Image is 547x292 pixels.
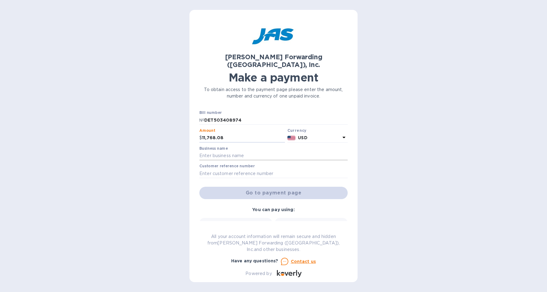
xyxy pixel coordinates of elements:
[199,147,228,150] label: Business name
[199,165,255,168] label: Customer reference number
[245,270,272,277] p: Powered by
[204,115,348,125] input: Enter bill number
[199,111,222,115] label: Bill number
[199,129,215,132] label: Amount
[199,86,348,99] p: To obtain access to the payment page please enter the amount, number and currency of one unpaid i...
[298,135,307,140] b: USD
[199,233,348,253] p: All your account information will remain secure and hidden from [PERSON_NAME] Forwarding ([GEOGRA...
[291,259,316,264] u: Contact us
[252,207,295,212] b: You can pay using:
[287,128,307,133] b: Currency
[202,133,285,143] input: 0.00
[199,117,204,123] p: №
[287,136,296,140] img: USD
[199,169,348,178] input: Enter customer reference number
[231,258,278,263] b: Have any questions?
[225,53,322,69] b: [PERSON_NAME] Forwarding ([GEOGRAPHIC_DATA]), Inc.
[199,135,202,141] p: $
[199,151,348,161] input: Enter business name
[199,71,348,84] h1: Make a payment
